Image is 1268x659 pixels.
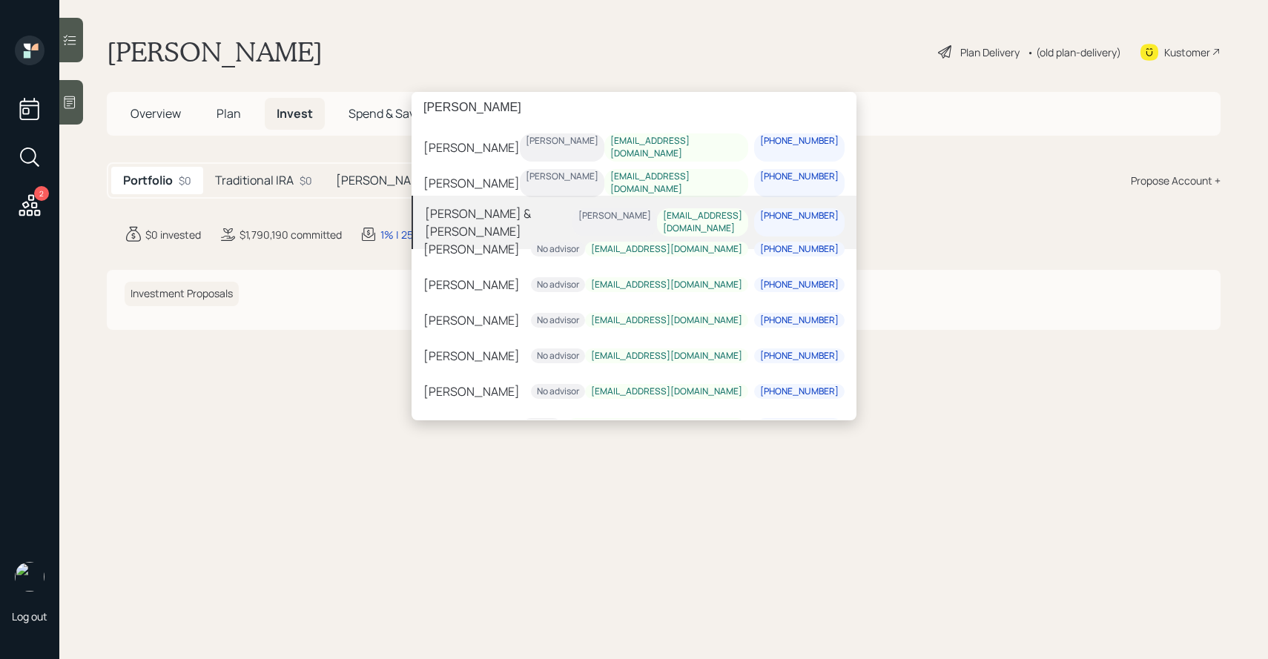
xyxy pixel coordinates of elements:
div: [PHONE_NUMBER] [760,211,839,223]
div: No advisor [537,350,579,362]
div: [PERSON_NAME] [423,139,520,156]
div: [EMAIL_ADDRESS][DOMAIN_NAME] [591,314,742,327]
div: No advisor [537,314,579,327]
div: No advisor [537,243,579,256]
div: [EMAIL_ADDRESS][DOMAIN_NAME] [591,279,742,291]
div: [PHONE_NUMBER] [760,350,839,362]
div: [EMAIL_ADDRESS][DOMAIN_NAME] [591,243,742,256]
div: [EMAIL_ADDRESS][DOMAIN_NAME] [610,170,742,196]
div: [PERSON_NAME] [526,135,598,148]
div: [EMAIL_ADDRESS][DOMAIN_NAME] [610,135,742,160]
div: [PERSON_NAME] [423,174,520,192]
div: [EMAIL_ADDRESS][DOMAIN_NAME] [591,385,742,398]
div: [PERSON_NAME] [423,240,520,258]
div: [PERSON_NAME] [423,276,520,294]
div: [PHONE_NUMBER] [760,279,839,291]
div: [EMAIL_ADDRESS][DOMAIN_NAME] [591,350,742,362]
div: [PERSON_NAME] [423,383,520,400]
div: [PHONE_NUMBER] [760,243,839,256]
div: [PHONE_NUMBER] [760,135,839,148]
div: [EMAIL_ADDRESS][DOMAIN_NAME] [663,211,742,236]
div: [PERSON_NAME] [526,170,598,183]
div: [PERSON_NAME] & [PERSON_NAME] [425,205,572,240]
div: [PERSON_NAME] [578,211,651,223]
div: No advisor [537,385,579,398]
div: [PERSON_NAME] [423,347,520,365]
div: [PHONE_NUMBER] [760,314,839,327]
input: Type a command or search… [412,92,856,123]
div: No advisor [537,279,579,291]
div: [PERSON_NAME] [423,311,520,329]
div: [PHONE_NUMBER] [760,170,839,183]
div: [PHONE_NUMBER] [760,385,839,398]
